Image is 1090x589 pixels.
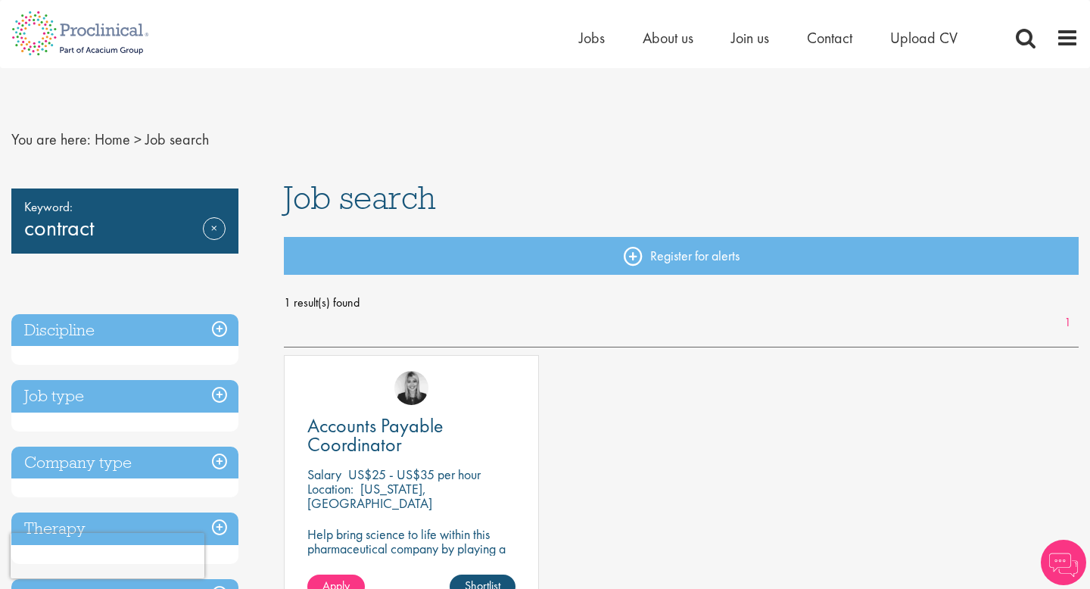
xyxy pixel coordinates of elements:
span: 1 result(s) found [284,291,1079,314]
a: About us [643,28,693,48]
a: Remove [203,217,226,261]
h3: Discipline [11,314,238,347]
iframe: reCAPTCHA [11,533,204,578]
a: Register for alerts [284,237,1079,275]
span: Job search [145,129,209,149]
a: breadcrumb link [95,129,130,149]
p: US$25 - US$35 per hour [348,466,481,483]
a: Upload CV [890,28,958,48]
span: Job search [284,177,436,218]
h3: Company type [11,447,238,479]
p: [US_STATE], [GEOGRAPHIC_DATA] [307,480,432,512]
span: You are here: [11,129,91,149]
img: Janelle Jones [394,371,428,405]
h3: Therapy [11,513,238,545]
div: contract [11,189,238,254]
a: Accounts Payable Coordinator [307,416,515,454]
span: > [134,129,142,149]
span: Location: [307,480,353,497]
a: Join us [731,28,769,48]
a: Jobs [579,28,605,48]
span: Keyword: [24,196,226,217]
h3: Job type [11,380,238,413]
p: Help bring science to life within this pharmaceutical company by playing a key role in their fina... [307,527,515,570]
span: Salary [307,466,341,483]
span: Accounts Payable Coordinator [307,413,444,457]
a: Contact [807,28,852,48]
a: 1 [1057,314,1079,332]
img: Chatbot [1041,540,1086,585]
